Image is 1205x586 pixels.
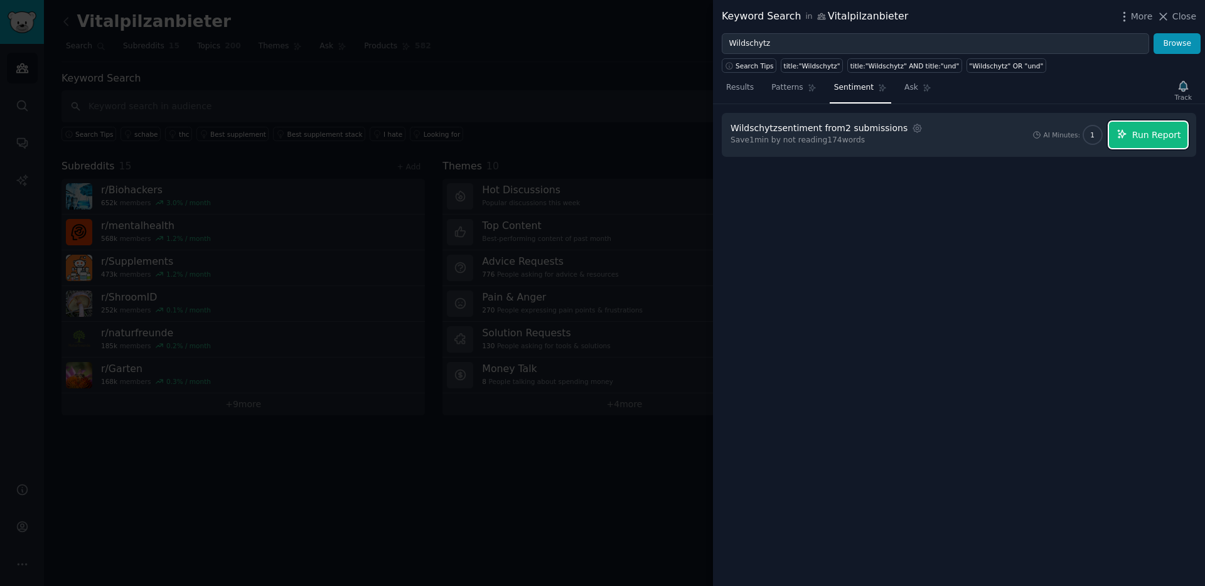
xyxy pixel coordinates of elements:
button: Browse [1154,33,1201,55]
div: title:"Wildschytz" [784,61,840,70]
span: Results [726,82,754,93]
div: Wildschytz sentiment from 2 submissions [731,122,908,135]
span: Close [1172,10,1196,23]
div: title:"Wildschytz" AND title:"und" [850,61,960,70]
span: Search Tips [736,61,774,70]
a: Ask [900,78,936,104]
div: Save 1 min by not reading 174 words [731,135,925,146]
button: Close [1157,10,1196,23]
a: title:"Wildschytz" AND title:"und" [847,58,962,73]
a: "Wildschytz" OR "und" [967,58,1046,73]
button: Search Tips [722,58,776,73]
button: More [1118,10,1153,23]
span: Sentiment [834,82,874,93]
div: "Wildschytz" OR "und" [969,61,1043,70]
a: Patterns [767,78,820,104]
span: Patterns [771,82,803,93]
span: More [1131,10,1153,23]
button: Run Report [1109,122,1187,148]
span: Run Report [1132,129,1181,142]
div: AI Minutes: [1044,131,1081,139]
a: title:"Wildschytz" [781,58,843,73]
a: Sentiment [830,78,891,104]
span: Ask [904,82,918,93]
input: Try a keyword related to your business [722,33,1149,55]
span: 1 [1090,131,1095,139]
a: Results [722,78,758,104]
span: in [805,11,812,23]
div: Keyword Search Vitalpilzanbieter [722,9,908,24]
